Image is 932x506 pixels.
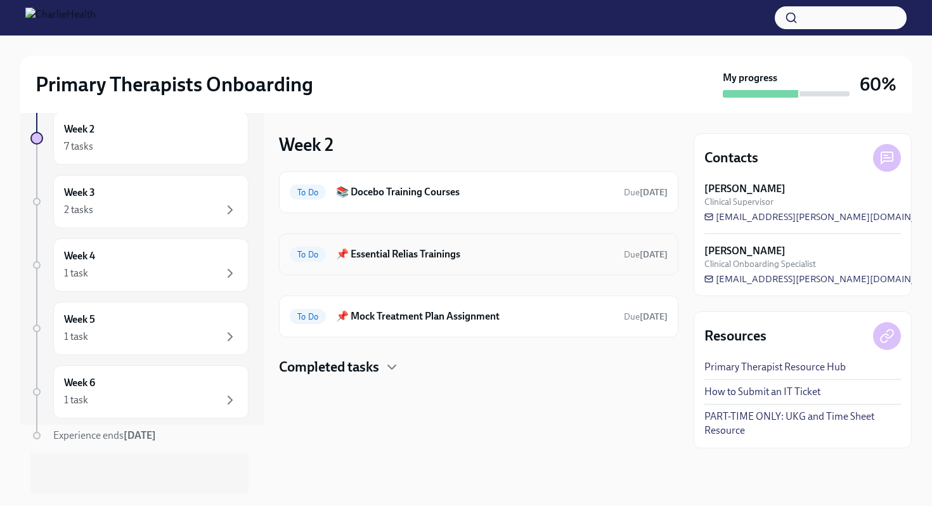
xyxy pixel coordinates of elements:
[704,148,758,167] h4: Contacts
[36,72,313,97] h2: Primary Therapists Onboarding
[290,306,668,327] a: To Do📌 Mock Treatment Plan AssignmentDue[DATE]
[30,175,249,228] a: Week 32 tasks
[704,258,816,270] span: Clinical Onboarding Specialist
[704,410,901,438] a: PART-TIME ONLY: UKG and Time Sheet Resource
[624,187,668,198] span: Due
[30,112,249,165] a: Week 27 tasks
[704,244,786,258] strong: [PERSON_NAME]
[279,358,678,377] div: Completed tasks
[64,376,95,390] h6: Week 6
[64,249,95,263] h6: Week 4
[30,365,249,418] a: Week 61 task
[64,139,93,153] div: 7 tasks
[64,122,94,136] h6: Week 2
[64,393,88,407] div: 1 task
[290,244,668,264] a: To Do📌 Essential Relias TrainingsDue[DATE]
[624,311,668,322] span: Due
[704,182,786,196] strong: [PERSON_NAME]
[53,429,156,441] span: Experience ends
[64,186,95,200] h6: Week 3
[704,385,820,399] a: How to Submit an IT Ticket
[336,185,614,199] h6: 📚 Docebo Training Courses
[336,247,614,261] h6: 📌 Essential Relias Trainings
[640,249,668,260] strong: [DATE]
[640,187,668,198] strong: [DATE]
[30,302,249,355] a: Week 51 task
[336,309,614,323] h6: 📌 Mock Treatment Plan Assignment
[860,73,896,96] h3: 60%
[624,249,668,261] span: August 25th, 2025 09:00
[279,358,379,377] h4: Completed tasks
[624,186,668,198] span: August 26th, 2025 09:00
[290,188,326,197] span: To Do
[279,133,333,156] h3: Week 2
[704,196,773,208] span: Clinical Supervisor
[290,182,668,202] a: To Do📚 Docebo Training CoursesDue[DATE]
[64,266,88,280] div: 1 task
[624,311,668,323] span: August 22nd, 2025 09:00
[25,8,96,28] img: CharlieHealth
[704,327,767,346] h4: Resources
[64,313,95,327] h6: Week 5
[290,312,326,321] span: To Do
[723,71,777,85] strong: My progress
[640,311,668,322] strong: [DATE]
[624,249,668,260] span: Due
[124,429,156,441] strong: [DATE]
[64,330,88,344] div: 1 task
[704,360,846,374] a: Primary Therapist Resource Hub
[290,250,326,259] span: To Do
[64,203,93,217] div: 2 tasks
[30,238,249,292] a: Week 41 task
